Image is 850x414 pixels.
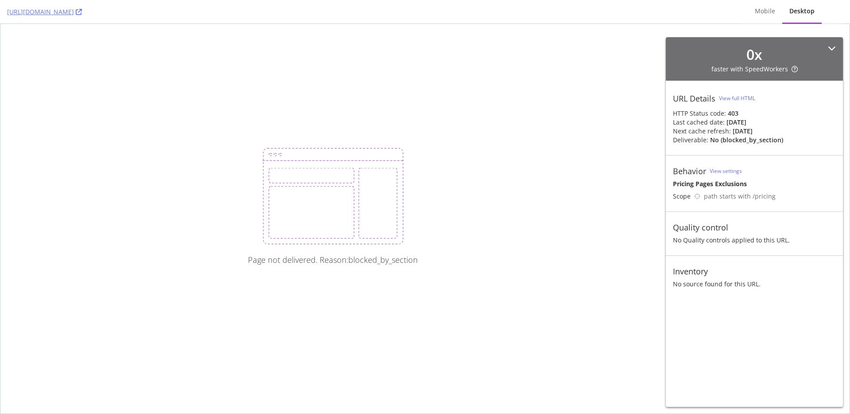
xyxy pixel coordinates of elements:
[673,180,836,188] div: Pricing Pages Exclusions
[673,136,708,145] div: Deliverable:
[789,7,815,16] div: Desktop
[673,236,836,245] div: No Quality controls applied to this URL.
[673,192,691,201] div: Scope
[726,118,746,127] div: [DATE]
[704,192,836,201] div: path starts with /pricing
[755,7,775,16] div: Mobile
[719,91,755,105] button: View full HTML
[673,94,715,103] div: URL Details
[719,94,755,102] div: View full HTML
[7,8,82,16] a: [URL][DOMAIN_NAME]
[728,109,738,117] strong: 403
[711,65,798,74] div: faster with SpeedWorkers
[710,136,783,145] div: No ( blocked_by_section )
[710,167,742,175] a: View settings
[673,127,731,136] div: Next cache refresh:
[248,255,418,265] div: Page not delivered. Reason: blocked_by_section
[673,166,706,176] div: Behavior
[733,127,753,136] div: [DATE]
[673,109,836,118] div: HTTP Status code:
[673,266,708,276] div: Inventory
[673,223,728,232] div: Quality control
[673,280,836,289] div: No source found for this URL.
[673,118,725,127] div: Last cached date:
[746,44,762,65] div: 0 x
